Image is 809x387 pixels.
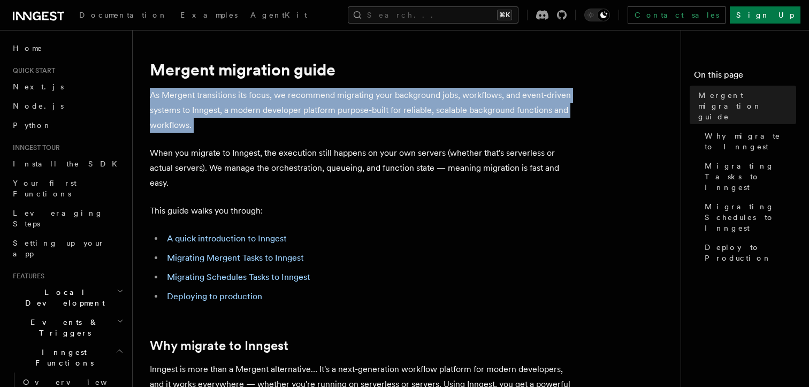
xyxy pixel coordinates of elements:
span: Why migrate to Inngest [705,131,796,152]
button: Local Development [9,283,126,313]
span: Setting up your app [13,239,105,258]
span: AgentKit [250,11,307,19]
a: Contact sales [628,6,726,24]
a: Setting up your app [9,233,126,263]
a: AgentKit [244,3,314,29]
a: Home [9,39,126,58]
span: Overview [23,378,133,386]
a: Sign Up [730,6,800,24]
span: Mergent migration guide [698,90,796,122]
span: Local Development [9,287,117,308]
h1: Mergent migration guide [150,60,578,79]
p: When you migrate to Inngest, the execution still happens on your own servers (whether that's serv... [150,146,578,191]
a: Next.js [9,77,126,96]
a: Install the SDK [9,154,126,173]
span: Documentation [79,11,167,19]
span: Events & Triggers [9,317,117,338]
a: Why migrate to Inngest [700,126,796,156]
span: Deploy to Production [705,242,796,263]
span: Inngest tour [9,143,60,152]
a: Migrating Tasks to Inngest [700,156,796,197]
span: Node.js [13,102,64,110]
span: Next.js [13,82,64,91]
a: Python [9,116,126,135]
span: Install the SDK [13,160,124,168]
p: As Mergent transitions its focus, we recommend migrating your background jobs, workflows, and eve... [150,88,578,133]
kbd: ⌘K [497,10,512,20]
a: Your first Functions [9,173,126,203]
a: Deploy to Production [700,238,796,268]
span: Python [13,121,52,130]
button: Search...⌘K [348,6,518,24]
span: Inngest Functions [9,347,116,368]
button: Events & Triggers [9,313,126,343]
button: Toggle dark mode [584,9,610,21]
a: Migrating Schedules to Inngest [700,197,796,238]
span: Examples [180,11,238,19]
a: Why migrate to Inngest [150,338,288,353]
span: Home [13,43,43,54]
span: Migrating Tasks to Inngest [705,161,796,193]
a: Migrating Schedules Tasks to Inngest [167,272,310,282]
h4: On this page [694,69,796,86]
a: Examples [174,3,244,29]
a: Documentation [73,3,174,29]
a: Node.js [9,96,126,116]
span: Features [9,272,44,280]
a: Leveraging Steps [9,203,126,233]
a: Mergent migration guide [694,86,796,126]
button: Inngest Functions [9,343,126,373]
span: Leveraging Steps [13,209,103,228]
p: This guide walks you through: [150,203,578,218]
span: Migrating Schedules to Inngest [705,201,796,233]
a: A quick introduction to Inngest [167,233,287,244]
span: Quick start [9,66,55,75]
span: Your first Functions [13,179,77,198]
a: Deploying to production [167,291,262,301]
a: Migrating Mergent Tasks to Inngest [167,253,304,263]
